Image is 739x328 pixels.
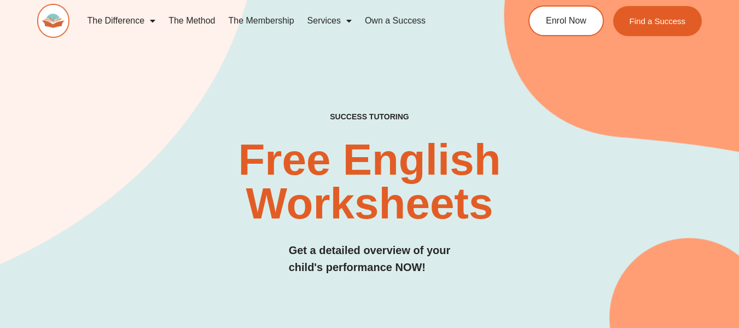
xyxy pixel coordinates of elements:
[630,17,686,25] span: Find a Success
[271,112,468,122] h4: SUCCESS TUTORING​
[358,8,432,33] a: Own a Success
[528,5,604,36] a: Enrol Now
[546,16,586,25] span: Enrol Now
[289,242,451,276] h3: Get a detailed overview of your child's performance NOW!
[222,8,301,33] a: The Membership
[150,138,589,226] h2: Free English Worksheets​
[80,8,162,33] a: The Difference
[557,204,739,328] iframe: Chat Widget
[80,8,490,33] nav: Menu
[162,8,222,33] a: The Method
[613,6,702,36] a: Find a Success
[301,8,358,33] a: Services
